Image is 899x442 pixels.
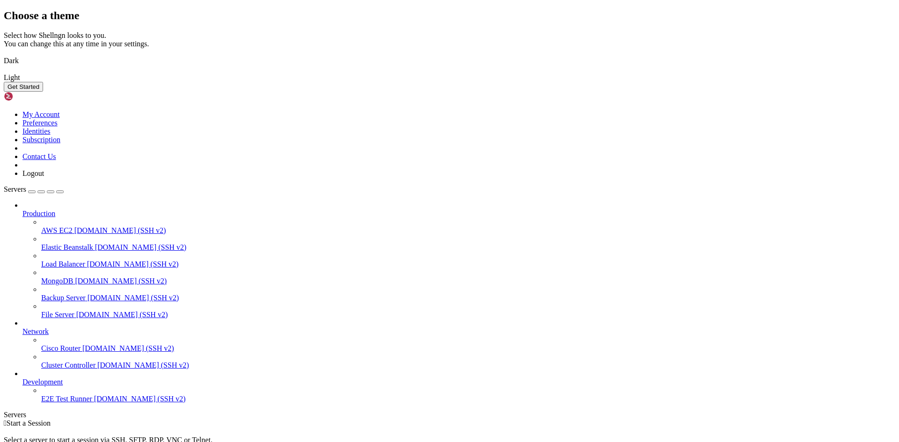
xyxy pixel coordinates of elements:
[41,353,895,370] li: Cluster Controller [DOMAIN_NAME] (SSH v2)
[22,210,895,218] a: Production
[41,311,74,319] span: File Server
[41,277,73,285] span: MongoDB
[41,260,85,268] span: Load Balancer
[41,344,895,353] a: Cisco Router [DOMAIN_NAME] (SSH v2)
[41,395,895,403] a: E2E Test Runner [DOMAIN_NAME] (SSH v2)
[4,185,26,193] span: Servers
[22,127,51,135] a: Identities
[41,285,895,302] li: Backup Server [DOMAIN_NAME] (SSH v2)
[7,419,51,427] span: Start a Session
[97,361,189,369] span: [DOMAIN_NAME] (SSH v2)
[41,226,895,235] a: AWS EC2 [DOMAIN_NAME] (SSH v2)
[41,311,895,319] a: File Server [DOMAIN_NAME] (SSH v2)
[22,378,63,386] span: Development
[87,260,179,268] span: [DOMAIN_NAME] (SSH v2)
[41,395,92,403] span: E2E Test Runner
[22,378,895,386] a: Development
[82,344,174,352] span: [DOMAIN_NAME] (SSH v2)
[41,361,895,370] a: Cluster Controller [DOMAIN_NAME] (SSH v2)
[41,235,895,252] li: Elastic Beanstalk [DOMAIN_NAME] (SSH v2)
[41,294,895,302] a: Backup Server [DOMAIN_NAME] (SSH v2)
[95,243,187,251] span: [DOMAIN_NAME] (SSH v2)
[88,294,179,302] span: [DOMAIN_NAME] (SSH v2)
[22,169,44,177] a: Logout
[4,57,895,65] div: Dark
[22,370,895,403] li: Development
[4,419,7,427] span: 
[4,73,895,82] div: Light
[41,252,895,268] li: Load Balancer [DOMAIN_NAME] (SSH v2)
[22,110,60,118] a: My Account
[22,327,49,335] span: Network
[94,395,186,403] span: [DOMAIN_NAME] (SSH v2)
[41,226,73,234] span: AWS EC2
[4,31,895,48] div: Select how Shellngn looks to you. You can change this at any time in your settings.
[4,92,58,101] img: Shellngn
[41,277,895,285] a: MongoDB [DOMAIN_NAME] (SSH v2)
[22,327,895,336] a: Network
[22,201,895,319] li: Production
[41,260,895,268] a: Load Balancer [DOMAIN_NAME] (SSH v2)
[22,136,60,144] a: Subscription
[74,226,166,234] span: [DOMAIN_NAME] (SSH v2)
[4,9,895,22] h2: Choose a theme
[4,185,64,193] a: Servers
[41,361,96,369] span: Cluster Controller
[41,294,86,302] span: Backup Server
[41,344,81,352] span: Cisco Router
[22,210,55,217] span: Production
[4,82,43,92] button: Get Started
[4,411,895,419] div: Servers
[22,152,56,160] a: Contact Us
[22,119,58,127] a: Preferences
[41,336,895,353] li: Cisco Router [DOMAIN_NAME] (SSH v2)
[22,319,895,370] li: Network
[41,243,93,251] span: Elastic Beanstalk
[76,311,168,319] span: [DOMAIN_NAME] (SSH v2)
[41,243,895,252] a: Elastic Beanstalk [DOMAIN_NAME] (SSH v2)
[75,277,167,285] span: [DOMAIN_NAME] (SSH v2)
[41,268,895,285] li: MongoDB [DOMAIN_NAME] (SSH v2)
[41,218,895,235] li: AWS EC2 [DOMAIN_NAME] (SSH v2)
[41,302,895,319] li: File Server [DOMAIN_NAME] (SSH v2)
[41,386,895,403] li: E2E Test Runner [DOMAIN_NAME] (SSH v2)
